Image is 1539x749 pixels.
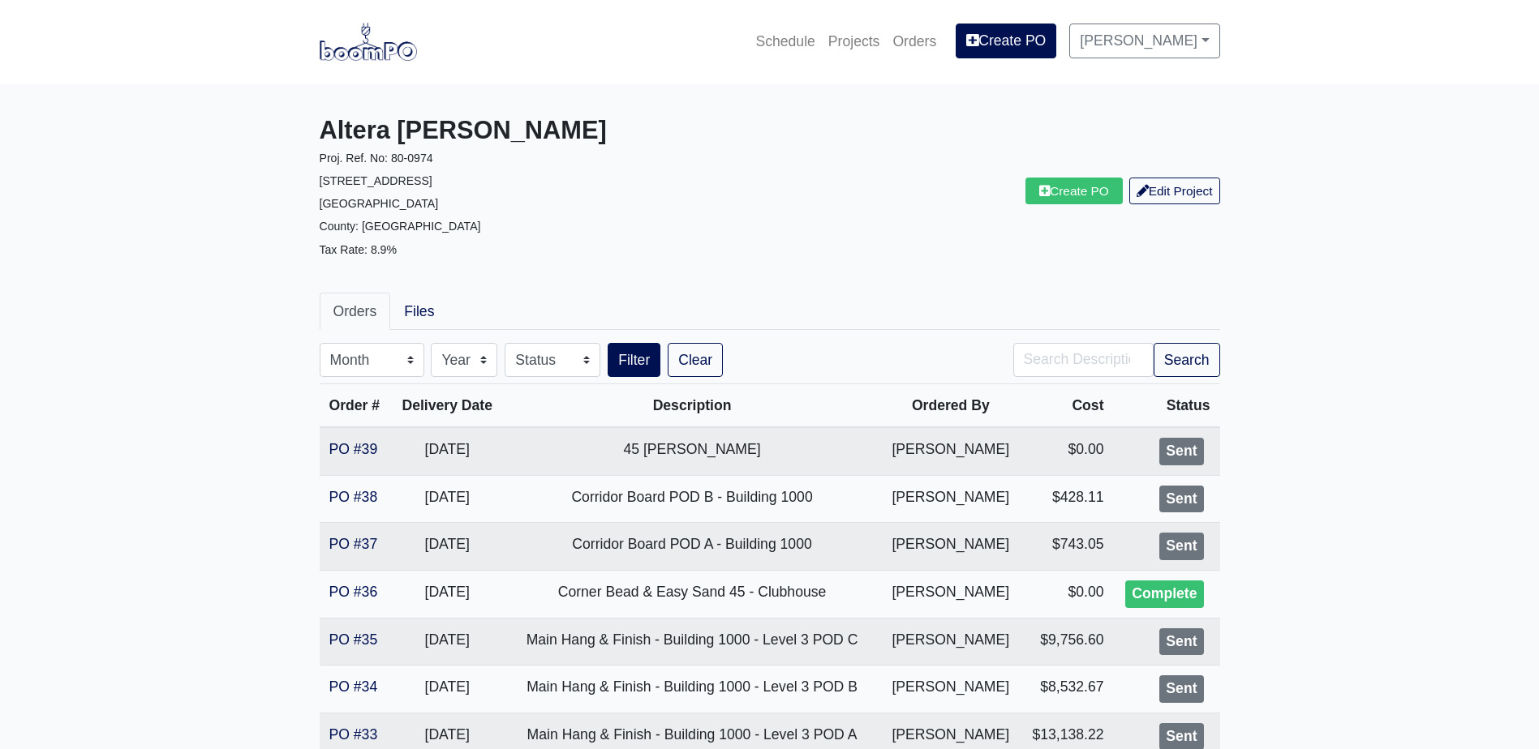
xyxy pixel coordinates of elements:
[329,584,378,600] a: PO #36
[390,293,448,330] a: Files
[329,631,378,648] a: PO #35
[391,427,503,475] td: [DATE]
[1159,486,1203,513] div: Sent
[881,618,1021,666] td: [PERSON_NAME]
[668,343,723,377] a: Clear
[329,489,378,505] a: PO #38
[320,116,758,146] h3: Altera [PERSON_NAME]
[503,666,880,713] td: Main Hang & Finish - Building 1000 - Level 3 POD B
[956,24,1056,58] a: Create PO
[320,23,417,60] img: boomPO
[320,174,432,187] small: [STREET_ADDRESS]
[320,384,391,428] th: Order #
[391,618,503,666] td: [DATE]
[329,441,378,457] a: PO #39
[881,427,1021,475] td: [PERSON_NAME]
[1021,427,1114,475] td: $0.00
[881,475,1021,523] td: [PERSON_NAME]
[886,24,943,59] a: Orders
[881,523,1021,571] td: [PERSON_NAME]
[391,666,503,713] td: [DATE]
[320,293,391,330] a: Orders
[320,243,397,256] small: Tax Rate: 8.9%
[1154,343,1220,377] button: Search
[391,570,503,618] td: [DATE]
[1025,178,1123,204] a: Create PO
[320,197,439,210] small: [GEOGRAPHIC_DATA]
[1159,675,1203,703] div: Sent
[1021,523,1114,571] td: $743.05
[881,384,1021,428] th: Ordered By
[503,384,880,428] th: Description
[391,384,503,428] th: Delivery Date
[1013,343,1154,377] input: Search
[1159,438,1203,465] div: Sent
[1021,384,1114,428] th: Cost
[1159,533,1203,560] div: Sent
[749,24,821,59] a: Schedule
[320,220,481,233] small: County: [GEOGRAPHIC_DATA]
[329,678,378,695] a: PO #34
[1021,666,1114,713] td: $8,532.67
[608,343,660,377] button: Filter
[329,726,378,743] a: PO #33
[822,24,887,59] a: Projects
[1129,178,1220,204] a: Edit Project
[320,152,433,165] small: Proj. Ref. No: 80-0974
[1159,628,1203,656] div: Sent
[1021,570,1114,618] td: $0.00
[503,570,880,618] td: Corner Bead & Easy Sand 45 - Clubhouse
[329,536,378,552] a: PO #37
[881,666,1021,713] td: [PERSON_NAME]
[1021,618,1114,666] td: $9,756.60
[391,475,503,523] td: [DATE]
[503,475,880,523] td: Corridor Board POD B - Building 1000
[1114,384,1220,428] th: Status
[503,618,880,666] td: Main Hang & Finish - Building 1000 - Level 3 POD C
[881,570,1021,618] td: [PERSON_NAME]
[503,523,880,571] td: Corridor Board POD A - Building 1000
[1069,24,1219,58] a: [PERSON_NAME]
[1125,580,1203,608] div: Complete
[1021,475,1114,523] td: $428.11
[391,523,503,571] td: [DATE]
[503,427,880,475] td: 45 [PERSON_NAME]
